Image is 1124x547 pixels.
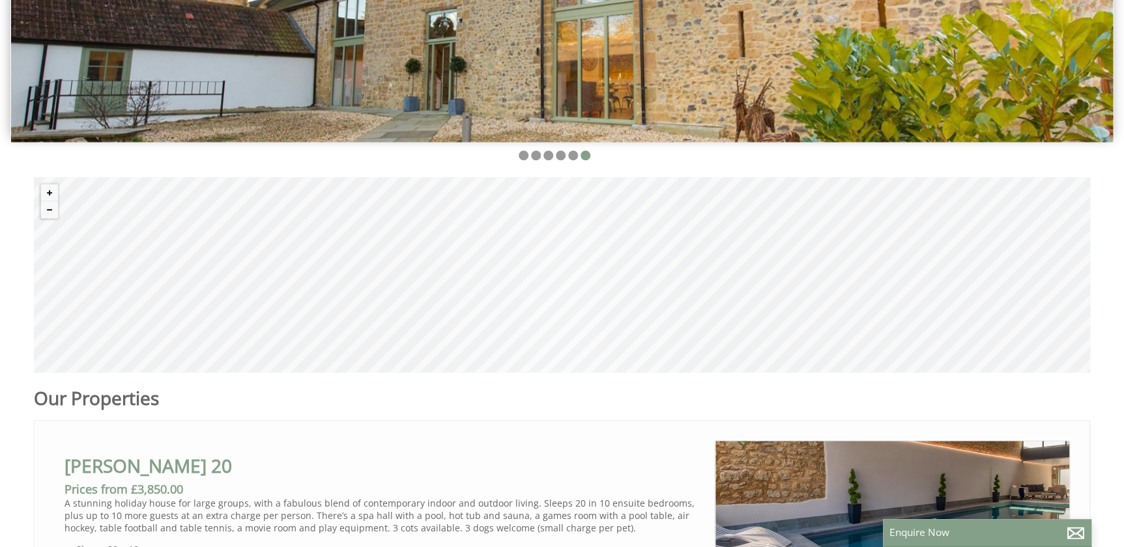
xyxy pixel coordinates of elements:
p: Enquire Now [889,526,1085,539]
a: [PERSON_NAME] 20 [65,453,232,478]
p: A stunning holiday house for large groups, with a fabulous blend of contemporary indoor and outdo... [65,497,704,534]
h3: Prices from £3,850.00 [65,481,704,497]
canvas: Map [34,177,1090,372]
button: Zoom in [41,184,58,201]
button: Zoom out [41,201,58,218]
h1: Our Properties [34,386,721,410]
